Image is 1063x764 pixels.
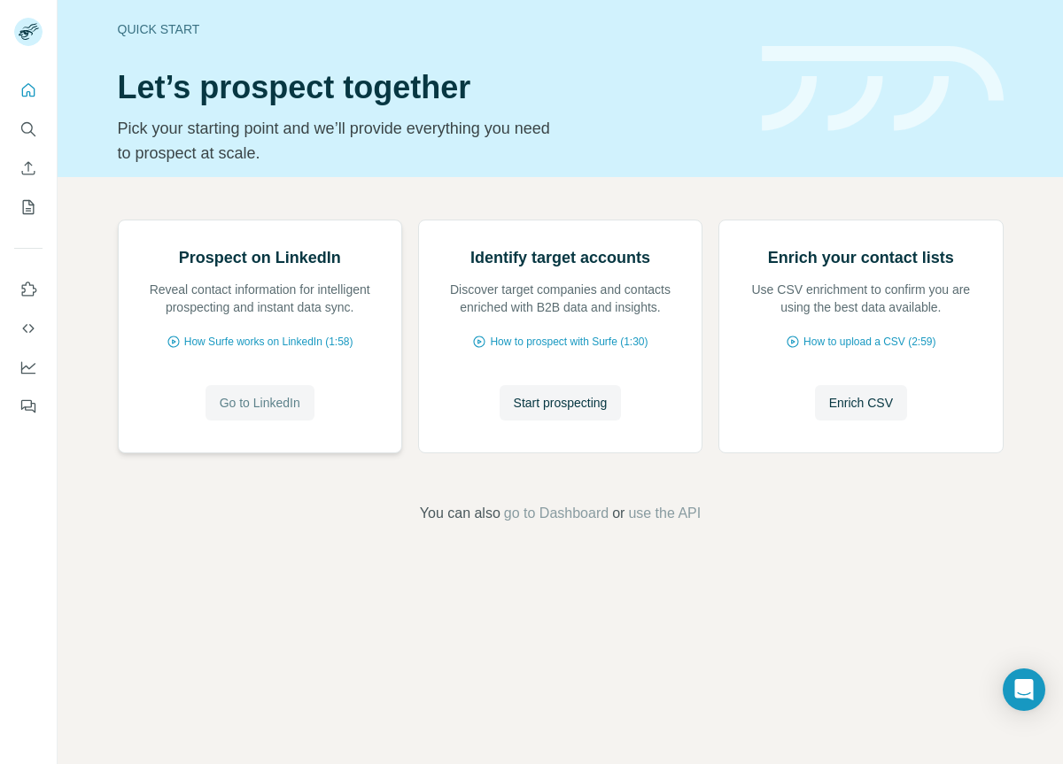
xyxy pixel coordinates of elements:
p: Pick your starting point and we’ll provide everything you need to prospect at scale. [118,116,562,166]
button: Use Surfe on LinkedIn [14,274,43,305]
button: use the API [628,503,701,524]
h2: Prospect on LinkedIn [179,245,341,270]
button: Dashboard [14,351,43,383]
button: Enrich CSV [815,385,907,421]
span: Go to LinkedIn [220,394,300,412]
img: banner [762,46,1004,132]
p: Use CSV enrichment to confirm you are using the best data available. [737,281,984,316]
span: or [612,503,625,524]
button: Quick start [14,74,43,106]
button: Enrich CSV [14,152,43,184]
button: Go to LinkedIn [206,385,314,421]
span: Start prospecting [514,394,608,412]
span: How to upload a CSV (2:59) [803,334,935,350]
button: go to Dashboard [504,503,609,524]
button: My lists [14,191,43,223]
h2: Enrich your contact lists [768,245,954,270]
h2: Identify target accounts [470,245,650,270]
div: Open Intercom Messenger [1003,668,1045,711]
h1: Let’s prospect together [118,70,741,105]
span: How to prospect with Surfe (1:30) [490,334,648,350]
span: You can also [420,503,500,524]
button: Search [14,113,43,145]
div: Quick start [118,20,741,38]
span: How Surfe works on LinkedIn (1:58) [184,334,353,350]
p: Reveal contact information for intelligent prospecting and instant data sync. [136,281,384,316]
button: Use Surfe API [14,313,43,344]
button: Start prospecting [500,385,622,421]
button: Feedback [14,390,43,422]
p: Discover target companies and contacts enriched with B2B data and insights. [437,281,684,316]
span: Enrich CSV [829,394,893,412]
